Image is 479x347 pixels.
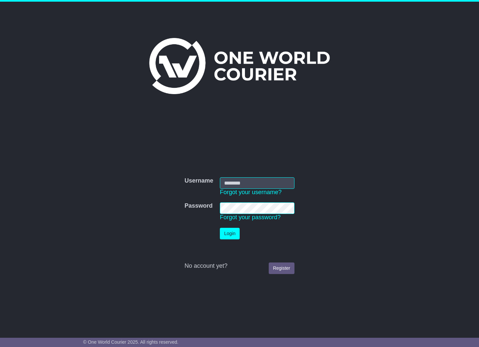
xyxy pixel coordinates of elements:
[220,228,240,239] button: Login
[149,38,329,94] img: One World
[220,189,282,195] a: Forgot your username?
[220,214,281,221] a: Forgot your password?
[185,262,294,270] div: No account yet?
[185,177,213,185] label: Username
[185,202,213,210] label: Password
[269,262,294,274] a: Register
[83,339,179,345] span: © One World Courier 2025. All rights reserved.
